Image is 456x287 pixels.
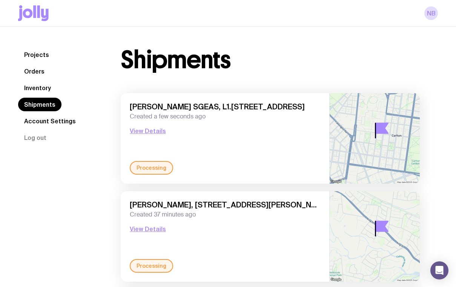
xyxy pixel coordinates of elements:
[18,98,61,111] a: Shipments
[130,211,320,218] span: Created 37 minutes ago
[330,93,420,184] img: staticmap
[130,126,166,135] button: View Details
[130,161,173,175] div: Processing
[430,261,448,279] div: Open Intercom Messenger
[18,81,57,95] a: Inventory
[18,48,55,61] a: Projects
[18,64,51,78] a: Orders
[130,200,320,209] span: [PERSON_NAME], [STREET_ADDRESS][PERSON_NAME]
[18,131,52,144] button: Log out
[130,224,166,233] button: View Details
[424,6,438,20] a: NB
[121,48,230,72] h1: Shipments
[130,259,173,273] div: Processing
[330,191,420,282] img: staticmap
[18,114,82,128] a: Account Settings
[130,113,320,120] span: Created a few seconds ago
[130,102,320,111] span: [PERSON_NAME] SGEAS, L1.[STREET_ADDRESS]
